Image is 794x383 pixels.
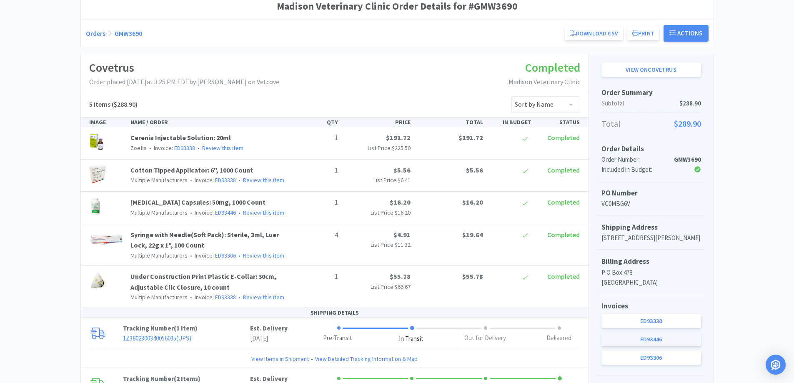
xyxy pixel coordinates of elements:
[215,293,236,301] a: ED93338
[601,199,701,209] p: VC0MBG6V
[508,77,580,88] p: Madison Veterinary Clinic
[89,58,279,77] h1: Covetrus
[601,314,701,328] a: ED93338
[601,87,701,98] h5: Order Summary
[345,175,411,185] p: List Price:
[202,144,243,152] a: Review this item
[386,133,411,142] span: $191.72
[123,323,250,333] p: Tracking Number ( )
[601,188,701,199] h5: PO Number
[237,209,242,216] span: •
[601,155,668,165] div: Order Number:
[188,293,236,301] span: Invoice:
[130,144,147,152] span: Zoetis
[215,176,236,184] a: ED93338
[189,252,193,259] span: •
[601,98,701,108] p: Subtotal
[130,176,188,184] span: Multiple Manufacturers
[464,333,506,343] div: Out for Delivery
[601,300,701,312] h5: Invoices
[293,118,341,127] div: QTY
[341,118,414,127] div: PRICE
[399,334,423,344] div: In Transit
[547,272,580,280] span: Completed
[130,272,276,291] a: Under Construction Print Plastic E-Collar: 30cm, Adjustable Clic Closure, 10 count
[296,165,338,176] p: 1
[237,176,242,184] span: •
[674,155,701,163] strong: GMW3690
[462,198,483,206] span: $16.20
[393,230,411,239] span: $4.91
[601,63,701,77] a: View onCovetrus
[130,230,279,250] a: Syringe with Needle(Soft Pack): Sterile, 3ml, Luer Lock, 22g x 1", 100 Count
[130,293,188,301] span: Multiple Manufacturers
[601,233,701,243] p: [STREET_ADDRESS][PERSON_NAME]
[547,166,580,174] span: Completed
[414,118,486,127] div: TOTAL
[395,241,411,248] span: $11.32
[296,271,338,282] p: 1
[601,278,701,288] p: [GEOGRAPHIC_DATA]
[243,293,284,301] a: Review this item
[89,197,102,215] img: 7d31ec1c6b0642ca81d1d40a5b3c45b3_214816.png
[188,252,236,259] span: Invoice:
[627,26,659,40] button: Print
[601,165,668,175] div: Included in Budget:
[89,99,138,110] h5: ($288.90)
[215,252,236,259] a: ED93306
[601,256,701,267] h5: Billing Address
[147,144,195,152] span: Invoice:
[174,144,195,152] a: ED93338
[601,143,701,155] h5: Order Details
[123,334,191,342] a: 1Z3802300340056035(UPS)
[188,209,236,216] span: Invoice:
[89,271,106,290] img: f2e7abfbc2934ebf9a6efcdba32ee9da_176615.png
[130,209,188,216] span: Multiple Manufacturers
[89,133,104,151] img: 70ba7cbbdf9641658d6379f92c6d5101_541060.png
[243,252,284,259] a: Review this item
[601,350,701,365] a: ED93306
[296,230,338,240] p: 4
[296,197,338,208] p: 1
[462,272,483,280] span: $55.78
[345,208,411,217] p: List Price:
[115,29,142,38] a: GMW3690
[89,100,110,108] span: 5 Items
[398,176,411,184] span: $6.41
[86,118,128,127] div: IMAGE
[130,166,253,174] a: Cotton Tipped Applicator: 6", 1000 Count
[535,118,583,127] div: STATUS
[395,283,411,290] span: $66.67
[547,198,580,206] span: Completed
[243,209,284,216] a: Review this item
[237,252,242,259] span: •
[466,166,483,174] span: $5.56
[392,144,411,152] span: $225.50
[390,272,411,280] span: $55.78
[309,354,315,363] span: •
[345,282,411,291] p: List Price:
[766,355,786,375] div: Open Intercom Messenger
[664,25,709,42] button: Actions
[250,333,288,343] p: [DATE]
[679,98,701,108] span: $288.90
[601,332,701,346] a: ED93446
[148,144,153,152] span: •
[188,176,236,184] span: Invoice:
[250,323,288,333] p: Est. Delivery
[345,240,411,249] p: List Price:
[189,293,193,301] span: •
[345,143,411,153] p: List Price:
[86,29,105,38] a: Orders
[130,252,188,259] span: Multiple Manufacturers
[674,117,701,130] span: $289.90
[130,133,231,142] a: Cerenia Injectable Solution: 20ml
[189,209,193,216] span: •
[89,230,124,248] img: 25aaf4de420046f2906f01e5714e7cb3_815837.png
[547,133,580,142] span: Completed
[176,324,195,332] span: 1 Item
[462,230,483,239] span: $19.64
[176,375,198,383] span: 2 Items
[215,209,236,216] a: ED93446
[81,308,589,318] div: SHIPPING DETAILS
